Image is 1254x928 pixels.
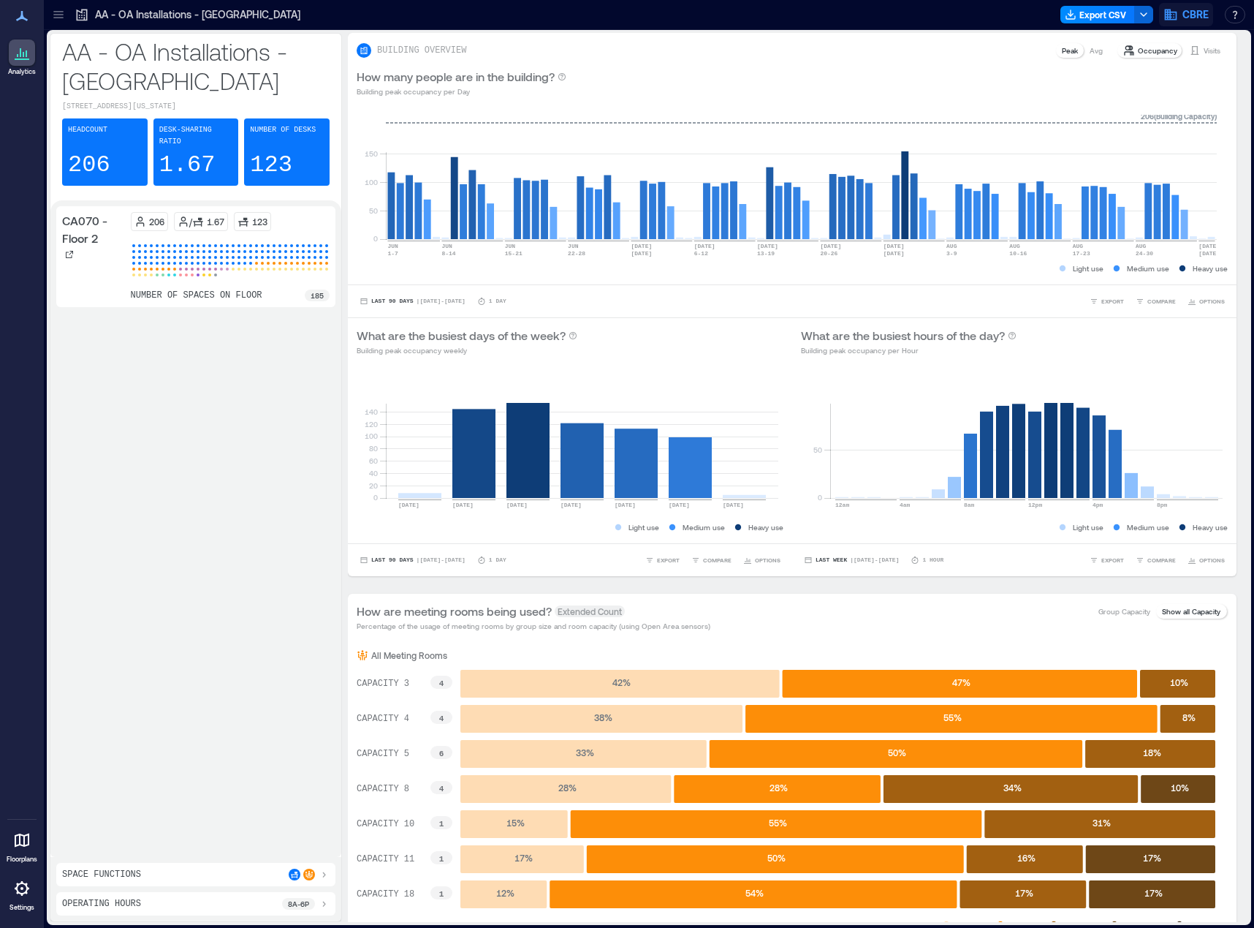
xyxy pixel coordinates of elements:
[365,407,378,416] tspan: 140
[1143,853,1161,863] text: 17 %
[369,206,378,215] tspan: 50
[576,747,594,758] text: 33 %
[4,35,40,80] a: Analytics
[740,553,783,567] button: OPTIONS
[748,521,783,533] p: Heavy use
[387,250,398,257] text: 1-7
[888,747,906,758] text: 50 %
[1198,250,1220,257] text: [DATE]
[1127,263,1169,274] p: Medium use
[311,290,324,301] p: 185
[683,521,725,533] p: Medium use
[357,749,409,759] text: CAPACITY 5
[558,782,577,793] text: 28 %
[250,124,316,136] p: Number of Desks
[505,250,522,257] text: 15-21
[900,502,911,508] text: 4am
[801,553,902,567] button: Last Week |[DATE]-[DATE]
[745,888,764,898] text: 54 %
[631,250,652,257] text: [DATE]
[365,178,378,186] tspan: 100
[1133,294,1179,309] button: COMPARE
[694,250,708,257] text: 6-12
[1087,553,1127,567] button: EXPORT
[288,898,309,910] p: 8a - 6p
[1171,782,1189,793] text: 10 %
[964,502,975,508] text: 8am
[1062,45,1078,56] p: Peak
[398,502,419,508] text: [DATE]
[357,854,414,864] text: CAPACITY 11
[835,502,849,508] text: 12am
[357,889,414,899] text: CAPACITY 18
[387,243,398,249] text: JUN
[496,888,514,898] text: 12 %
[1143,747,1161,758] text: 18 %
[801,344,1016,356] p: Building peak occupancy per Hour
[357,327,566,344] p: What are the busiest days of the week?
[365,149,378,158] tspan: 150
[1193,263,1228,274] p: Heavy use
[369,481,378,490] tspan: 20
[506,502,528,508] text: [DATE]
[568,250,585,257] text: 22-28
[2,823,42,868] a: Floorplans
[365,420,378,429] tspan: 120
[628,521,659,533] p: Light use
[250,151,292,180] p: 123
[441,243,452,249] text: JUN
[1185,553,1228,567] button: OPTIONS
[1199,297,1225,306] span: OPTIONS
[703,556,731,565] span: COMPARE
[801,327,1005,344] p: What are the busiest hours of the day?
[369,469,378,478] tspan: 40
[1198,243,1220,249] text: [DATE]
[1009,250,1027,257] text: 10-16
[8,67,36,76] p: Analytics
[1101,556,1124,565] span: EXPORT
[357,620,710,632] p: Percentage of the usage of meeting rooms by group size and room capacity (using Open Area sensors)
[818,493,822,502] tspan: 0
[615,502,636,508] text: [DATE]
[357,784,409,794] text: CAPACITY 8
[371,649,447,661] p: All Meeting Rooms
[7,855,37,864] p: Floorplans
[489,556,506,565] p: 1 Day
[62,37,330,95] p: AA - OA Installations - [GEOGRAPHIC_DATA]
[131,290,262,301] p: number of spaces on floor
[62,101,330,113] p: [STREET_ADDRESS][US_STATE]
[62,212,125,247] p: CA070 - Floor 2
[1101,297,1124,306] span: EXPORT
[1136,243,1147,249] text: AUG
[769,818,787,828] text: 55 %
[1073,263,1103,274] p: Light use
[159,151,216,180] p: 1.67
[489,297,506,306] p: 1 Day
[1098,606,1150,617] p: Group Capacity
[820,243,841,249] text: [DATE]
[723,502,744,508] text: [DATE]
[207,216,224,227] p: 1.67
[1199,556,1225,565] span: OPTIONS
[669,502,690,508] text: [DATE]
[555,606,625,617] span: Extended Count
[1003,782,1022,793] text: 34 %
[1144,888,1163,898] text: 17 %
[631,243,652,249] text: [DATE]
[1015,888,1033,898] text: 17 %
[1147,556,1176,565] span: COMPARE
[820,250,837,257] text: 20-26
[357,344,577,356] p: Building peak occupancy weekly
[377,45,466,56] p: BUILDING OVERVIEW
[189,216,192,227] p: /
[357,714,409,724] text: CAPACITY 4
[505,243,516,249] text: JUN
[594,712,612,723] text: 38 %
[149,216,164,227] p: 206
[62,898,141,910] p: Operating Hours
[9,903,34,912] p: Settings
[159,124,233,148] p: Desk-sharing ratio
[694,243,715,249] text: [DATE]
[767,853,786,863] text: 50 %
[757,250,775,257] text: 13-19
